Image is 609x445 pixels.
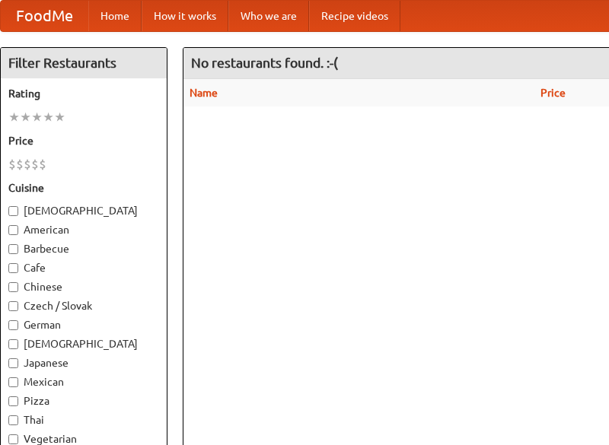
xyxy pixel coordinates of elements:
label: Japanese [8,355,159,370]
li: ★ [20,109,31,126]
input: Cafe [8,263,18,273]
label: [DEMOGRAPHIC_DATA] [8,336,159,351]
h4: Filter Restaurants [1,48,167,78]
input: Chinese [8,282,18,292]
label: American [8,222,159,237]
input: Vegetarian [8,434,18,444]
input: Pizza [8,396,18,406]
h5: Rating [8,86,159,101]
a: How it works [142,1,228,31]
label: Cafe [8,260,159,275]
li: $ [39,156,46,173]
ng-pluralize: No restaurants found. :-( [191,56,338,70]
li: ★ [43,109,54,126]
label: [DEMOGRAPHIC_DATA] [8,203,159,218]
h5: Price [8,133,159,148]
h5: Cuisine [8,180,159,195]
label: Pizza [8,393,159,408]
label: Czech / Slovak [8,298,159,313]
li: $ [24,156,31,173]
li: $ [8,156,16,173]
li: $ [16,156,24,173]
a: Name [190,87,218,99]
li: ★ [31,109,43,126]
input: Japanese [8,358,18,368]
input: German [8,320,18,330]
input: [DEMOGRAPHIC_DATA] [8,339,18,349]
label: Thai [8,412,159,428]
label: German [8,317,159,332]
a: FoodMe [1,1,88,31]
label: Mexican [8,374,159,389]
a: Recipe videos [309,1,400,31]
li: ★ [54,109,65,126]
a: Who we are [228,1,309,31]
label: Barbecue [8,241,159,256]
input: Czech / Slovak [8,301,18,311]
input: Barbecue [8,244,18,254]
input: [DEMOGRAPHIC_DATA] [8,206,18,216]
a: Price [540,87,566,99]
label: Chinese [8,279,159,294]
li: $ [31,156,39,173]
input: American [8,225,18,235]
input: Mexican [8,377,18,387]
li: ★ [8,109,20,126]
input: Thai [8,415,18,425]
a: Home [88,1,142,31]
